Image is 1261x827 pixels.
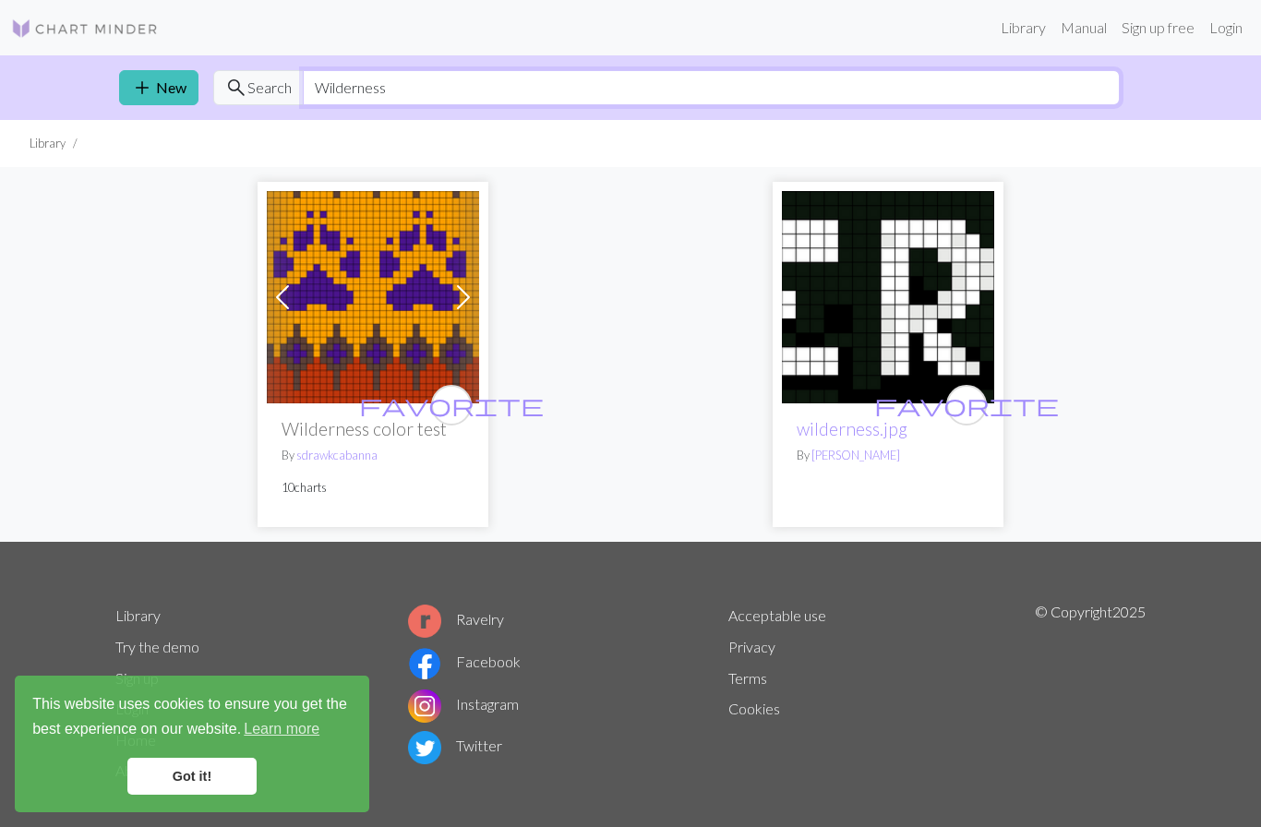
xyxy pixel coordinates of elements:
[1114,9,1202,46] a: Sign up free
[782,286,994,304] a: wilderness.jpg
[115,669,159,687] a: Sign up
[408,737,502,754] a: Twitter
[32,693,352,743] span: This website uses cookies to ensure you get the best experience on our website.
[282,418,464,439] h2: Wilderness color test
[247,77,292,99] span: Search
[225,75,247,101] span: search
[296,448,378,462] a: sdrawkcabanna
[408,689,441,723] img: Instagram logo
[993,9,1053,46] a: Library
[408,731,441,764] img: Twitter logo
[115,606,161,624] a: Library
[874,387,1059,424] i: favourite
[119,70,198,105] a: New
[811,448,900,462] a: [PERSON_NAME]
[408,605,441,638] img: Ravelry logo
[408,647,441,680] img: Facebook logo
[408,695,519,713] a: Instagram
[431,385,472,425] button: favourite
[359,387,544,424] i: favourite
[408,653,521,670] a: Facebook
[728,638,775,655] a: Privacy
[1202,9,1250,46] a: Login
[782,191,994,403] img: wilderness.jpg
[11,18,159,40] img: Logo
[1035,601,1146,787] p: © Copyright 2025
[131,75,153,101] span: add
[15,676,369,812] div: cookieconsent
[267,191,479,403] img: Wilderness color test
[728,606,826,624] a: Acceptable use
[30,135,66,152] li: Library
[946,385,987,425] button: favourite
[797,447,979,464] p: By
[1053,9,1114,46] a: Manual
[241,715,322,743] a: learn more about cookies
[282,479,464,497] p: 10 charts
[127,758,257,795] a: dismiss cookie message
[874,390,1059,419] span: favorite
[267,286,479,304] a: Wilderness color test
[282,447,464,464] p: By
[797,418,907,439] a: wilderness.jpg
[728,669,767,687] a: Terms
[408,610,504,628] a: Ravelry
[728,700,780,717] a: Cookies
[115,638,199,655] a: Try the demo
[359,390,544,419] span: favorite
